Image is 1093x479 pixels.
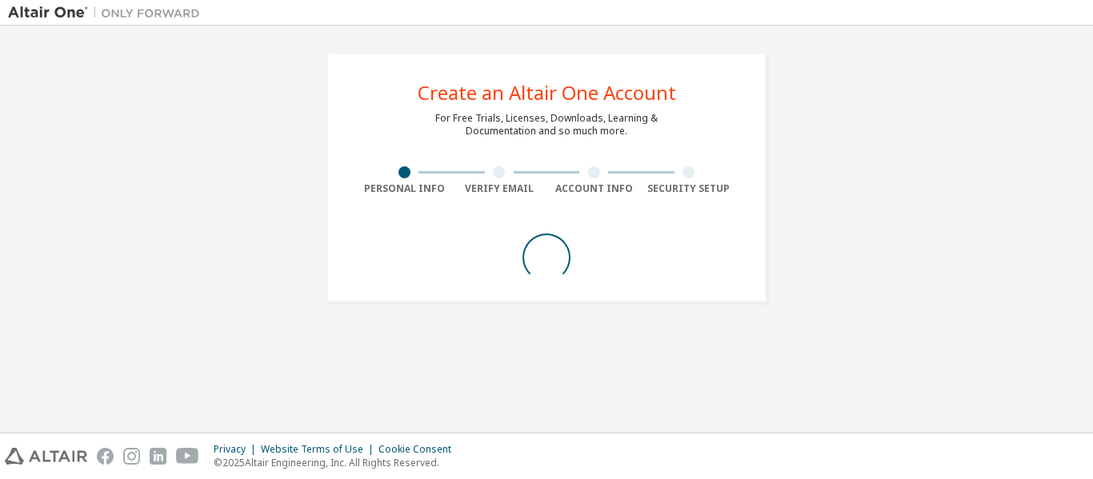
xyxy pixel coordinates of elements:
[97,448,114,465] img: facebook.svg
[261,443,378,456] div: Website Terms of Use
[357,182,452,195] div: Personal Info
[378,443,461,456] div: Cookie Consent
[546,182,642,195] div: Account Info
[452,182,547,195] div: Verify Email
[150,448,166,465] img: linkedin.svg
[642,182,737,195] div: Security Setup
[5,448,87,465] img: altair_logo.svg
[214,443,261,456] div: Privacy
[214,456,461,469] p: © 2025 Altair Engineering, Inc. All Rights Reserved.
[8,5,208,21] img: Altair One
[418,83,676,102] div: Create an Altair One Account
[176,448,199,465] img: youtube.svg
[435,112,658,138] div: For Free Trials, Licenses, Downloads, Learning & Documentation and so much more.
[123,448,140,465] img: instagram.svg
